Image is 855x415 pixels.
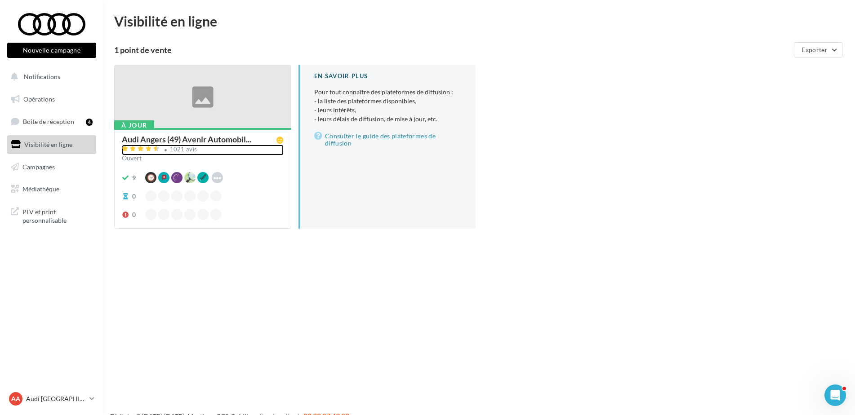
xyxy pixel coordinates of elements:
[5,67,94,86] button: Notifications
[11,394,20,403] span: AA
[824,384,846,406] iframe: Intercom live chat
[314,72,461,80] div: En savoir plus
[23,95,55,103] span: Opérations
[314,106,461,115] li: - leurs intérêts,
[5,202,98,229] a: PLV et print personnalisable
[5,180,98,199] a: Médiathèque
[26,394,86,403] p: Audi [GEOGRAPHIC_DATA]
[170,146,197,152] div: 1021 avis
[5,158,98,177] a: Campagnes
[22,185,59,193] span: Médiathèque
[314,97,461,106] li: - la liste des plateformes disponibles,
[23,118,74,125] span: Boîte de réception
[114,120,154,130] div: À jour
[24,73,60,80] span: Notifications
[314,115,461,124] li: - leurs délais de diffusion, de mise à jour, etc.
[314,88,461,124] p: Pour tout connaître des plateformes de diffusion :
[24,141,72,148] span: Visibilité en ligne
[7,390,96,407] a: AA Audi [GEOGRAPHIC_DATA]
[7,43,96,58] button: Nouvelle campagne
[114,14,844,28] div: Visibilité en ligne
[122,135,251,143] span: Audi Angers (49) Avenir Automobil...
[86,119,93,126] div: 4
[132,173,136,182] div: 9
[122,154,142,162] span: Ouvert
[22,163,55,170] span: Campagnes
[114,46,790,54] div: 1 point de vente
[794,42,842,57] button: Exporter
[5,90,98,109] a: Opérations
[132,192,136,201] div: 0
[122,145,284,155] a: 1021 avis
[22,206,93,225] span: PLV et print personnalisable
[5,135,98,154] a: Visibilité en ligne
[314,131,461,149] a: Consulter le guide des plateformes de diffusion
[5,112,98,131] a: Boîte de réception4
[132,210,136,219] div: 0
[802,46,828,53] span: Exporter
